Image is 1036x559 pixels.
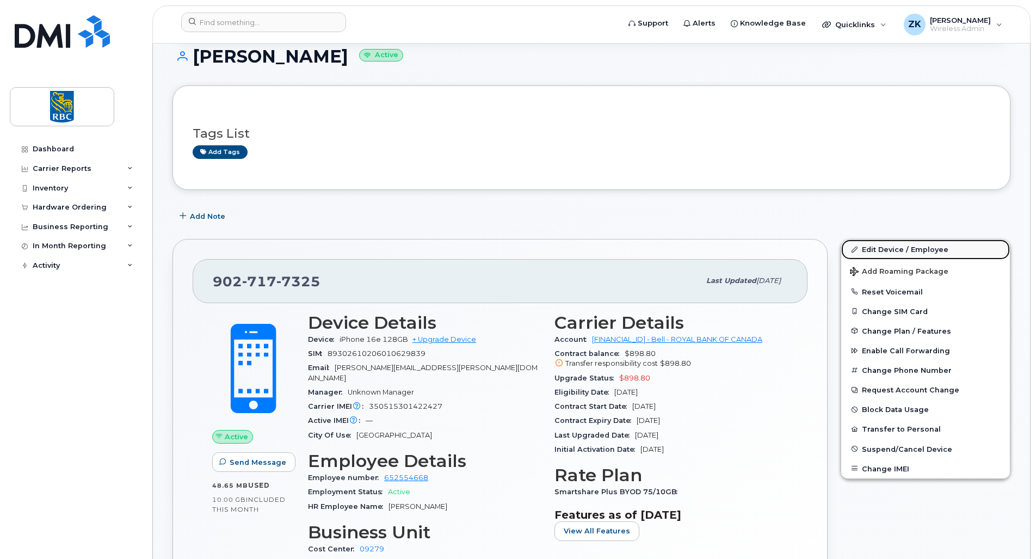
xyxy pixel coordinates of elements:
[930,24,991,33] span: Wireless Admin
[388,502,447,511] span: [PERSON_NAME]
[723,13,813,34] a: Knowledge Base
[212,482,248,489] span: 48.65 MB
[554,508,788,521] h3: Features as of [DATE]
[356,431,432,439] span: [GEOGRAPHIC_DATA]
[308,388,348,396] span: Manager
[172,206,235,226] button: Add Note
[212,496,246,503] span: 10.00 GB
[308,364,538,382] span: [PERSON_NAME][EMAIL_ADDRESS][PERSON_NAME][DOMAIN_NAME]
[554,349,788,369] span: $898.80
[212,452,295,472] button: Send Message
[276,273,320,290] span: 7325
[554,313,788,333] h3: Carrier Details
[308,402,369,410] span: Carrier IMEI
[841,239,1010,259] a: Edit Device / Employee
[340,335,408,343] span: iPhone 16e 128GB
[369,402,442,410] span: 350515301422427
[841,459,1010,478] button: Change IMEI
[693,18,716,29] span: Alerts
[640,445,664,453] span: [DATE]
[388,488,410,496] span: Active
[896,14,1010,35] div: Zlatko Knezevic
[841,302,1010,321] button: Change SIM Card
[862,445,952,453] span: Suspend/Cancel Device
[930,16,991,24] span: [PERSON_NAME]
[621,13,676,34] a: Support
[308,416,366,425] span: Active IMEI
[308,502,388,511] span: HR Employee Name
[841,380,1010,400] button: Request Account Change
[554,335,592,343] span: Account
[308,431,356,439] span: City Of Use
[862,347,950,355] span: Enable Call Forwarding
[554,445,640,453] span: Initial Activation Date
[740,18,806,29] span: Knowledge Base
[308,335,340,343] span: Device
[619,374,650,382] span: $898.80
[841,282,1010,302] button: Reset Voicemail
[756,277,781,285] span: [DATE]
[248,481,270,489] span: used
[841,400,1010,419] button: Block Data Usage
[908,18,921,31] span: ZK
[554,521,639,541] button: View All Features
[213,273,320,290] span: 902
[841,260,1010,282] button: Add Roaming Package
[308,313,541,333] h3: Device Details
[554,431,635,439] span: Last Upgraded Date
[554,488,683,496] span: Smartshare Plus BYOD 75/10GB
[850,267,948,278] span: Add Roaming Package
[360,545,384,553] a: 09279
[308,364,335,372] span: Email
[841,419,1010,439] button: Transfer to Personal
[554,465,788,485] h3: Rate Plan
[676,13,723,34] a: Alerts
[308,451,541,471] h3: Employee Details
[242,273,276,290] span: 717
[181,13,346,32] input: Find something...
[592,335,762,343] a: [FINANCIAL_ID] - Bell - ROYAL BANK OF CANADA
[193,127,990,140] h3: Tags List
[308,545,360,553] span: Cost Center
[308,349,328,358] span: SIM
[638,18,668,29] span: Support
[554,388,614,396] span: Eligibility Date
[190,211,225,222] span: Add Note
[862,327,951,335] span: Change Plan / Features
[635,431,658,439] span: [DATE]
[384,474,428,482] a: 652554668
[660,359,691,367] span: $898.80
[841,360,1010,380] button: Change Phone Number
[348,388,414,396] span: Unknown Manager
[225,432,248,442] span: Active
[554,349,625,358] span: Contract balance
[412,335,476,343] a: + Upgrade Device
[554,402,632,410] span: Contract Start Date
[565,359,658,367] span: Transfer responsibility cost
[193,145,248,159] a: Add tags
[815,14,894,35] div: Quicklinks
[230,457,286,468] span: Send Message
[637,416,660,425] span: [DATE]
[841,439,1010,459] button: Suspend/Cancel Device
[564,526,630,536] span: View All Features
[706,277,756,285] span: Last updated
[366,416,373,425] span: —
[841,321,1010,341] button: Change Plan / Features
[359,49,403,62] small: Active
[554,374,619,382] span: Upgrade Status
[614,388,638,396] span: [DATE]
[308,523,541,542] h3: Business Unit
[632,402,656,410] span: [DATE]
[835,20,875,29] span: Quicklinks
[212,495,286,513] span: included this month
[841,341,1010,360] button: Enable Call Forwarding
[554,416,637,425] span: Contract Expiry Date
[172,47,1010,66] h1: [PERSON_NAME]
[308,474,384,482] span: Employee number
[308,488,388,496] span: Employment Status
[328,349,425,358] span: 89302610206010629839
